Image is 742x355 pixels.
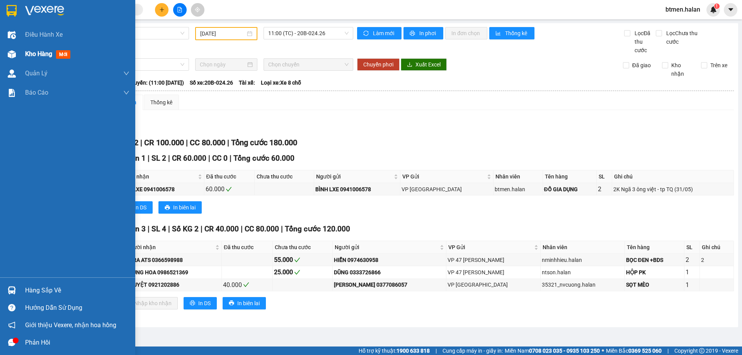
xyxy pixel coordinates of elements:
span: Loại xe: Xe 8 chỗ [261,78,301,87]
span: Tổng cước 60.000 [233,154,294,163]
td: VP Vĩnh Yên [400,183,494,195]
div: VP 47 [PERSON_NAME] [448,268,539,277]
td: VP 47 Trần Khát Chân [446,254,540,266]
span: Đơn 1 [125,154,146,163]
span: Đơn 3 [125,224,146,233]
span: Tổng cước 120.000 [285,224,350,233]
span: Tài xế: [239,78,255,87]
span: | [227,138,229,147]
button: syncLàm mới [357,27,402,39]
span: | [140,138,142,147]
span: | [281,224,283,233]
img: icon-new-feature [710,6,717,13]
strong: 0708 023 035 - 0935 103 250 [529,348,600,354]
th: Tên hàng [625,241,684,254]
button: printerIn DS [184,297,217,309]
span: CR 60.000 [172,154,206,163]
div: DŨNG 0333726866 [334,268,445,277]
span: CC 0 [212,154,228,163]
span: | [241,224,243,233]
th: Nhân viên [494,170,543,183]
img: warehouse-icon [8,31,16,39]
span: Đã giao [629,61,654,70]
input: 01/06/2025 [200,29,245,38]
div: 1 [686,280,698,290]
span: Làm mới [373,29,395,37]
span: In phơi [419,29,437,37]
span: CC 80.000 [245,224,279,233]
span: printer [165,205,170,211]
div: Hàng sắp về [25,285,129,296]
div: btmen.halan [495,185,541,194]
div: HỘP PK [626,268,683,277]
span: download [407,62,412,68]
th: SL [684,241,700,254]
span: | [230,154,231,163]
span: down [123,90,129,96]
div: BỌC ĐEN +BDS [626,256,683,264]
div: 1 [686,267,698,277]
button: downloadNhập kho nhận [119,297,178,309]
div: BÌNH LXE 0941006578 [119,185,203,194]
th: Đã thu cước [204,170,255,183]
span: bar-chart [495,31,502,37]
span: aim [195,7,200,12]
div: VP [GEOGRAPHIC_DATA] [402,185,492,194]
th: Chưa thu cước [273,241,333,254]
div: NGUYỆT 0921202886 [126,280,220,289]
span: | [201,224,203,233]
button: printerIn biên lai [223,297,266,309]
span: Tổng cước 180.000 [231,138,297,147]
img: logo-vxr [7,5,17,17]
span: | [667,347,669,355]
div: 2 [701,256,732,264]
span: Người gửi [335,243,438,251]
span: Chuyến: (11:00 [DATE]) [128,78,184,87]
span: Người nhận [120,172,196,181]
input: Chọn ngày [200,60,246,69]
div: VP 47 [PERSON_NAME] [448,256,539,264]
span: printer [229,300,234,306]
div: Hướng dẫn sử dụng [25,302,129,314]
div: HIỂN 0974630958 [334,256,445,264]
button: aim [191,3,204,17]
div: ntson.halan [542,268,623,277]
button: printerIn DS [119,201,153,214]
span: | [186,138,188,147]
button: printerIn phơi [403,27,443,39]
th: Ghi chú [612,170,734,183]
span: | [148,154,150,163]
span: Thống kê [505,29,528,37]
button: downloadXuất Excel [401,58,447,71]
span: Số xe: 20B-024.26 [190,78,233,87]
div: 2K Ngã 3 ông việt - tp TQ (31/05) [613,185,732,194]
span: notification [8,321,15,329]
span: copyright [699,348,705,353]
th: Đã thu cước [222,241,273,254]
img: warehouse-icon [8,70,16,78]
td: VP Yên Bình [446,279,540,291]
span: Trên xe [707,61,730,70]
th: Tên hàng [543,170,597,183]
span: question-circle [8,304,15,311]
strong: 1900 633 818 [397,348,430,354]
div: [PERSON_NAME] 0377086057 [334,280,445,289]
div: TRUNG HOA 0986521369 [126,268,220,277]
span: ⚪️ [602,349,604,352]
span: | [436,347,437,355]
div: nminhhieu.halan [542,256,623,264]
span: Người gửi [316,172,392,181]
img: warehouse-icon [8,50,16,58]
div: 55.000 [274,255,331,265]
th: Chưa thu cước [255,170,314,183]
span: Hỗ trợ kỹ thuật: [359,347,430,355]
span: Điều hành xe [25,30,63,39]
span: mới [56,50,70,59]
span: CR 40.000 [204,224,239,233]
span: | [148,224,150,233]
div: 2 [686,255,698,265]
div: BÌNH LXE 0941006578 [315,185,399,194]
span: down [123,70,129,76]
span: Lọc Chưa thu cước [663,29,703,46]
button: In đơn chọn [445,27,487,39]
